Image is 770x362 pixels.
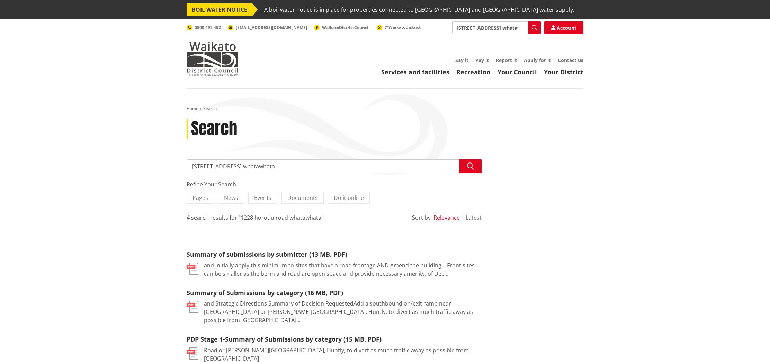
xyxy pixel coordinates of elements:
[187,335,382,343] a: PDP Stage 1-Summary of Submissions by category (15 MB, PDF)
[498,68,537,76] a: Your Council
[455,57,468,63] a: Say it
[377,24,421,30] a: @WaikatoDistrict
[452,21,541,34] input: Search input
[187,106,583,112] nav: breadcrumb
[544,21,583,34] a: Account
[187,106,198,112] a: Home
[496,57,517,63] a: Report it
[544,68,583,76] a: Your District
[187,289,343,297] a: Summary of Submissions by category (16 MB, PDF)
[187,42,239,76] img: Waikato District Council - Te Kaunihera aa Takiwaa o Waikato
[558,57,583,63] a: Contact us
[381,68,449,76] a: Services and facilities
[524,57,551,63] a: Apply for it
[204,261,482,278] p: and initially apply this minimum to sites that have a road frontage AND Amend the building, . Fro...
[334,194,364,202] span: Do it online
[191,119,237,139] h1: Search
[322,25,370,30] span: WaikatoDistrictCouncil
[466,214,482,221] button: Latest
[187,213,323,222] div: 4 search results for "1228 horotiu road whatawhata"
[187,250,347,258] a: Summary of submissions by submitter (13 MB, PDF)
[192,194,208,202] span: Pages
[412,213,431,222] div: Sort by
[228,25,307,30] a: [EMAIL_ADDRESS][DOMAIN_NAME]
[203,106,217,112] span: Search
[287,194,318,202] span: Documents
[204,299,482,324] p: and Strategic Directions Summary of Decision RequestedAdd a southbound on/exit ramp near [GEOGRAP...
[385,24,421,30] span: @WaikatoDistrict
[236,25,307,30] span: [EMAIL_ADDRESS][DOMAIN_NAME]
[433,214,460,221] button: Relevance
[195,25,221,30] span: 0800 492 452
[187,159,482,173] input: Search input
[314,25,370,30] a: WaikatoDistrictCouncil
[264,3,574,16] span: A boil water notice is in place for properties connected to [GEOGRAPHIC_DATA] and [GEOGRAPHIC_DAT...
[187,301,198,313] img: document-pdf.svg
[187,263,198,275] img: document-pdf.svg
[254,194,271,202] span: Events
[187,25,221,30] a: 0800 492 452
[224,194,238,202] span: News
[187,180,482,188] div: Refine Your Search
[456,68,491,76] a: Recreation
[475,57,489,63] a: Pay it
[187,347,198,360] img: document-pdf.svg
[187,3,252,16] span: BOIL WATER NOTICE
